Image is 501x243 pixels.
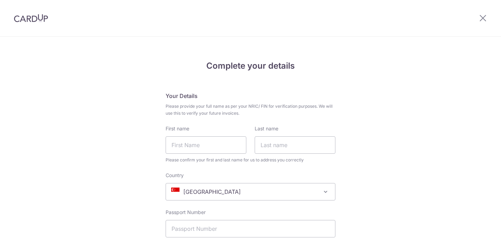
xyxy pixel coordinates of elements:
span: Singapore [166,183,335,200]
input: Passport Number [166,220,335,237]
span: Please confirm your first and last name for us to address you correctly [166,157,335,164]
input: Last name [255,136,335,154]
img: CardUp [14,14,48,22]
span: translation missing: en.user_details.form.label.country [166,172,184,178]
h4: Complete your details [166,60,335,72]
span: Please provide your full name as per your NRIC/ FIN for verification purposes. We will use this t... [166,103,335,117]
label: Last name [255,125,278,132]
label: Passport Number [166,209,206,216]
h5: Your Details [166,92,335,100]
input: First Name [166,136,246,154]
label: First name [166,125,189,132]
span: Singapore [166,183,335,200]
